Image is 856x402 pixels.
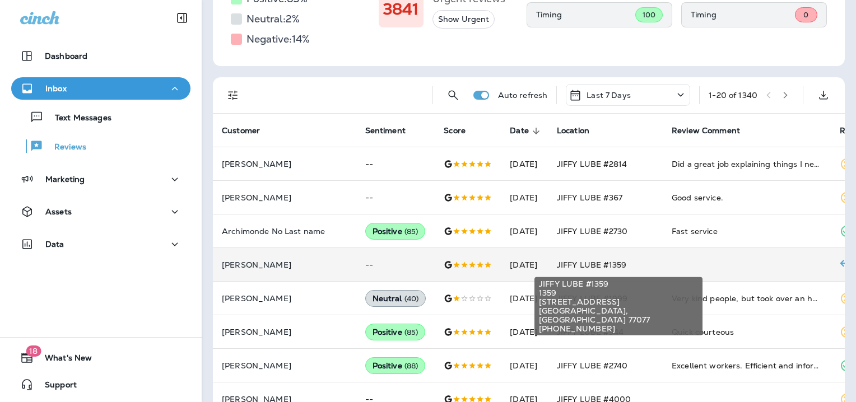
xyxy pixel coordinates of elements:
p: Text Messages [44,113,111,124]
span: [PHONE_NUMBER] [539,324,698,333]
span: 0 [803,10,808,20]
div: Neutral [365,290,426,307]
button: Show Urgent [432,10,495,29]
td: [DATE] [501,147,548,181]
button: Inbox [11,77,190,100]
p: Assets [45,207,72,216]
p: Timing [536,10,635,19]
span: Customer [222,126,275,136]
span: JIFFY LUBE #1359 [539,279,698,288]
span: JIFFY LUBE #2730 [557,226,627,236]
p: Inbox [45,84,67,93]
span: ( 85 ) [404,227,418,236]
span: What's New [34,353,92,367]
span: Score [444,126,466,135]
p: Auto refresh [498,91,548,100]
button: Assets [11,200,190,223]
div: 1 - 20 of 1340 [709,91,757,100]
p: Timing [691,10,795,19]
h5: Negative: 14 % [246,30,310,48]
td: [DATE] [501,214,548,248]
button: Marketing [11,168,190,190]
td: [DATE] [501,315,548,349]
p: Dashboard [45,52,87,60]
span: [STREET_ADDRESS] [539,297,698,306]
span: JIFFY LUBE #1359 [557,260,626,270]
p: [PERSON_NAME] [222,193,347,202]
span: Sentiment [365,126,406,135]
button: Data [11,233,190,255]
p: [PERSON_NAME] [222,328,347,336]
button: Dashboard [11,45,190,67]
div: Did a great job explaining things I needed to do. [672,158,822,170]
span: JIFFY LUBE #2814 [557,159,627,169]
td: [DATE] [501,248,548,282]
span: [GEOGRAPHIC_DATA] , [GEOGRAPHIC_DATA] 77077 [539,306,698,324]
p: Last 7 Days [587,91,631,100]
span: Support [34,380,77,394]
p: Reviews [43,142,86,153]
p: Marketing [45,175,85,184]
div: Fast service [672,226,822,237]
td: -- [356,248,435,282]
div: Very kind people, but took over an hour for a basic oil change and then i was made aware of damag... [672,293,822,304]
td: [DATE] [501,349,548,382]
p: [PERSON_NAME] [222,361,347,370]
button: Reviews [11,134,190,158]
span: 100 [643,10,655,20]
button: 18What's New [11,347,190,369]
div: Positive [365,357,426,374]
button: Search Reviews [442,84,464,106]
div: Good service. [672,192,822,203]
button: Collapse Sidebar [166,7,198,29]
span: Sentiment [365,126,420,136]
td: -- [356,181,435,214]
span: Date [510,126,543,136]
span: ( 88 ) [404,361,418,371]
span: Location [557,126,604,136]
span: ( 85 ) [404,328,418,337]
span: Customer [222,126,260,135]
button: Export as CSV [812,84,835,106]
h5: Neutral: 2 % [246,10,300,28]
span: Review Comment [672,126,740,135]
td: [DATE] [501,181,548,214]
p: [PERSON_NAME] [222,160,347,169]
span: JIFFY LUBE #2740 [557,361,627,371]
span: JIFFY LUBE #344 [557,327,624,337]
span: Date [510,126,529,135]
span: 1359 [539,288,698,297]
p: [PERSON_NAME] [222,294,347,303]
span: Location [557,126,589,135]
span: Review Comment [672,126,755,136]
p: [PERSON_NAME] [222,260,347,269]
span: Score [444,126,480,136]
div: Quick courteous [672,326,822,338]
button: Filters [222,84,244,106]
span: ( 40 ) [404,294,419,303]
div: Positive [365,324,426,340]
span: JIFFY LUBE #367 [557,193,622,203]
div: Positive [365,223,426,240]
p: Data [45,240,64,249]
span: 18 [26,345,41,357]
p: Archimonde No Last name [222,227,347,236]
button: Support [11,373,190,396]
button: Text Messages [11,105,190,129]
td: [DATE] [501,282,548,315]
td: -- [356,147,435,181]
div: Excellent workers. Efficient and informative. Great staff [672,360,822,371]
